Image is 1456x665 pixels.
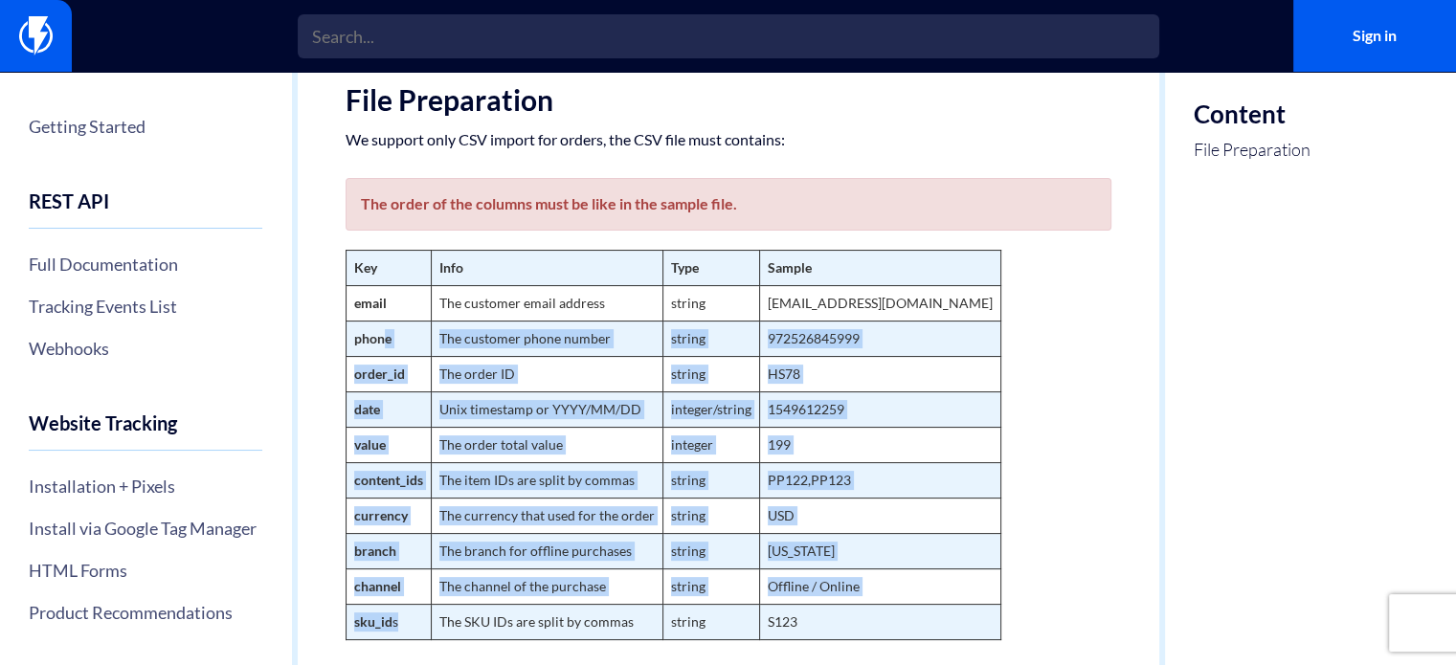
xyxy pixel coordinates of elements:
strong: sku_id [354,613,392,630]
td: string [662,286,759,321]
td: string [662,463,759,499]
strong: Key [354,259,377,276]
td: 199 [759,428,1000,463]
a: Getting Started [29,110,262,143]
a: Product Recommendations [29,596,262,629]
td: integer/string [662,392,759,428]
td: The customer phone number [431,321,662,357]
td: string [662,499,759,534]
strong: email [354,295,387,311]
td: string [662,357,759,392]
h2: File Preparation [346,84,1111,116]
td: 972526845999 [759,321,1000,357]
strong: phone [354,330,392,346]
strong: order_id [354,366,405,382]
td: Offline / Online [759,569,1000,605]
a: HTML Forms [29,554,262,587]
a: File Preparation [1194,138,1310,163]
td: The customer email address [431,286,662,321]
td: s [346,605,431,640]
td: Unix timestamp or YYYY/MM/DD [431,392,662,428]
a: Full Documentation [29,248,262,280]
a: Installation + Pixels [29,470,262,502]
h4: REST API [29,190,262,229]
strong: content_ids [354,472,423,488]
td: [EMAIL_ADDRESS][DOMAIN_NAME] [759,286,1000,321]
strong: currency [354,507,408,523]
td: The currency that used for the order [431,499,662,534]
td: USD [759,499,1000,534]
td: The order ID [431,357,662,392]
td: string [662,569,759,605]
td: The order total value [431,428,662,463]
td: string [662,321,759,357]
td: The branch for offline purchases [431,534,662,569]
td: [US_STATE] [759,534,1000,569]
td: The channel of the purchase [431,569,662,605]
td: 1549612259 [759,392,1000,428]
input: Search... [298,14,1159,58]
td: S123 [759,605,1000,640]
td: integer [662,428,759,463]
td: HS78 [759,357,1000,392]
strong: value [354,436,386,453]
strong: branch [354,543,396,559]
p: We support only CSV import for orders, the CSV file must contains: [346,130,1111,149]
strong: Sample [768,259,812,276]
a: Install via Google Tag Manager [29,512,262,544]
td: string [662,534,759,569]
strong: date [354,401,380,417]
td: PP122,PP123 [759,463,1000,499]
td: The SKU IDs are split by commas [431,605,662,640]
td: The item IDs are split by commas [431,463,662,499]
a: Webhooks [29,332,262,365]
strong: Type [671,259,699,276]
h3: Content [1194,100,1310,128]
td: string [662,605,759,640]
strong: channel [354,578,401,594]
b: The order of the columns must be like in the sample file. [361,194,737,212]
h4: Website Tracking [29,412,262,451]
strong: Info [439,259,463,276]
a: Tracking Events List [29,290,262,322]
